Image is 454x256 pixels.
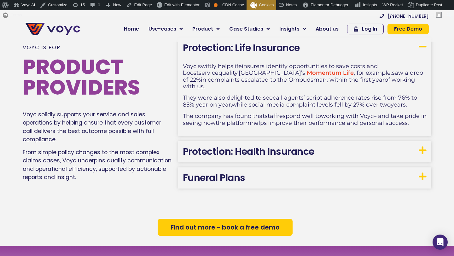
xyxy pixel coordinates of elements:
span: , [231,101,232,108]
span: life [233,63,242,70]
a: [PHONE_NUMBER] [380,14,429,18]
span: Log In [362,26,377,32]
span: , for example, [354,69,392,76]
a: Howdy, [385,10,444,20]
span: wo [382,101,391,108]
span: service [199,69,218,76]
span: – and take pride in seeing how [183,113,427,126]
a: About us [311,23,343,35]
h3: Protection: Health Insurance [178,141,431,162]
a: Log In [347,24,384,34]
a: Use-cases [144,23,188,35]
a: Insights [275,23,311,35]
span: years [391,101,406,108]
p: Voyc is for [23,45,172,50]
span: working with Voyc [321,113,374,119]
div: Open Intercom Messenger [433,235,448,250]
span: quality. [218,69,239,76]
span: helps improve their performance and personal success. [251,119,409,126]
a: Case Studies [224,23,275,35]
span: Find out more - book a free demo [171,224,280,230]
h3: Funeral Plans [178,167,431,189]
span: call agents’ script adherence rates rise from 76% to 85% year on year [183,94,417,108]
span: Free Demo [394,26,422,32]
span: [PERSON_NAME] [400,13,434,17]
a: Momentum Life [307,69,354,76]
h2: Product Providers [23,57,172,98]
span: Home [124,25,139,33]
img: voyc-full-logo [25,23,80,35]
span: the platform [216,119,251,126]
span: Case Studies [229,25,263,33]
span: About us [316,25,339,33]
span: in complaints escalated to the Ombudsman, within the first year [201,76,385,83]
a: Home [119,23,144,35]
span: y were also delighted to see [193,94,273,101]
a: Product [188,23,224,35]
div: Protection: Life Insurance [178,58,431,136]
span: Voyc swiftly helps [183,63,233,70]
a: Find out more - book a free demo [158,219,293,236]
span: respond well to [277,113,321,119]
span: Insights [363,3,377,7]
span: . [406,101,407,108]
span: Forms [10,10,22,20]
span: The [183,94,193,101]
h3: Protection: Life Insurance [178,38,431,58]
span: Use-cases [148,25,176,33]
a: Protection: Health Insurance [183,145,314,158]
p: From simple policy changes to the most complex claims cases, Voyc underpins quality communication... [23,148,172,182]
span: Insights [279,25,300,33]
span: staff [265,113,277,119]
span: Product [192,25,213,33]
span: insurers identify opportunities to save costs and boost [183,63,378,77]
a: Protection: Life Insurance [183,41,300,55]
a: Free Demo [387,24,429,34]
span: The company has found tha [183,113,263,119]
span: t [263,113,265,119]
span: [GEOGRAPHIC_DATA]’s [239,69,305,76]
div: OK [214,3,218,7]
p: Voyc solidly supports your service and sales operations by helping ensure that every customer cal... [23,110,172,144]
span: of working with us. [183,76,415,90]
span: saw a drop of 22% [183,69,423,83]
span: Edit with Elementor [164,3,200,7]
a: Funeral Plans [183,171,245,184]
span: while social media complaint levels fell by 27% over t [232,101,382,108]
